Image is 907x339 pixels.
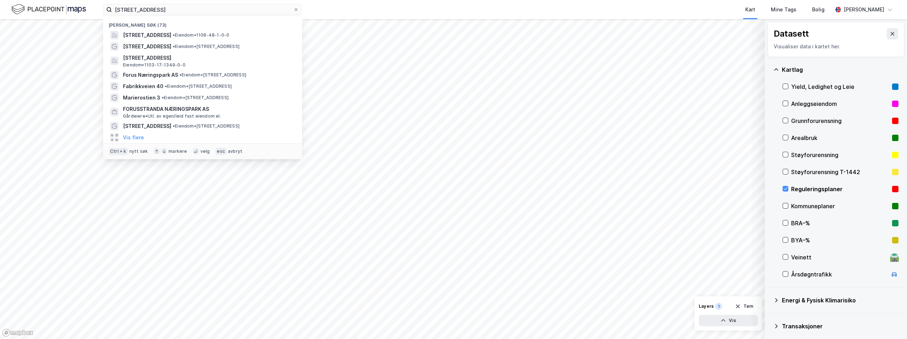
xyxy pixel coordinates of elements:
div: Kommuneplaner [791,202,889,210]
span: FORUSSTRANDA NÆRINGSPARK AS [123,105,294,113]
div: Transaksjoner [782,322,898,330]
div: Veinett [791,253,887,262]
span: • [173,123,175,129]
span: Eiendom • 1103-17-1349-0-0 [123,62,186,68]
div: Grunnforurensning [791,117,889,125]
div: Støyforurensning [791,151,889,159]
span: [STREET_ADDRESS] [123,31,171,39]
span: Marierostien 3 [123,93,160,102]
div: Reguleringsplaner [791,185,889,193]
div: Ctrl + k [109,148,128,155]
div: nytt søk [129,149,148,154]
span: Eiendom • 1108-48-1-0-0 [173,32,229,38]
div: BYA–% [791,236,889,244]
div: markere [168,149,187,154]
span: Forus Næringspark AS [123,71,178,79]
div: Bolig [812,5,825,14]
div: Støyforurensning T-1442 [791,168,889,176]
span: • [173,32,175,38]
input: Søk på adresse, matrikkel, gårdeiere, leietakere eller personer [112,4,293,15]
span: Eiendom • [STREET_ADDRESS] [179,72,246,78]
a: Mapbox homepage [2,329,33,337]
div: Kart [745,5,755,14]
span: Fabrikkveien 40 [123,82,163,91]
button: Tøm [730,301,758,312]
div: [PERSON_NAME] søk (73) [103,17,302,29]
div: Yield, Ledighet og Leie [791,82,889,91]
div: Energi & Fysisk Klimarisiko [782,296,898,305]
div: BRA–% [791,219,889,227]
div: Kontrollprogram for chat [871,305,907,339]
span: [STREET_ADDRESS] [123,54,294,62]
button: Vis [699,315,758,326]
span: • [179,72,182,77]
span: Eiendom • [STREET_ADDRESS] [173,123,240,129]
button: Vis flere [123,133,144,142]
span: [STREET_ADDRESS] [123,122,171,130]
div: 1 [715,303,722,310]
div: Layers [699,303,714,309]
span: • [162,95,164,100]
span: Eiendom • [STREET_ADDRESS] [165,84,232,89]
iframe: Chat Widget [871,305,907,339]
span: Gårdeiere • Utl. av egen/leid fast eiendom el. [123,113,221,119]
div: Arealbruk [791,134,889,142]
div: Visualiser data i kartet her. [774,42,898,51]
div: Årsdøgntrafikk [791,270,887,279]
div: velg [200,149,210,154]
span: • [173,44,175,49]
span: • [165,84,167,89]
div: Mine Tags [771,5,796,14]
div: avbryt [228,149,242,154]
img: logo.f888ab2527a4732fd821a326f86c7f29.svg [11,3,86,16]
div: Datasett [774,28,809,39]
span: Eiendom • [STREET_ADDRESS] [162,95,229,101]
div: Kartlag [782,65,898,74]
div: Anleggseiendom [791,99,889,108]
span: Eiendom • [STREET_ADDRESS] [173,44,240,49]
span: [STREET_ADDRESS] [123,42,171,51]
div: esc [215,148,226,155]
div: [PERSON_NAME] [844,5,884,14]
div: 🛣️ [890,253,899,262]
